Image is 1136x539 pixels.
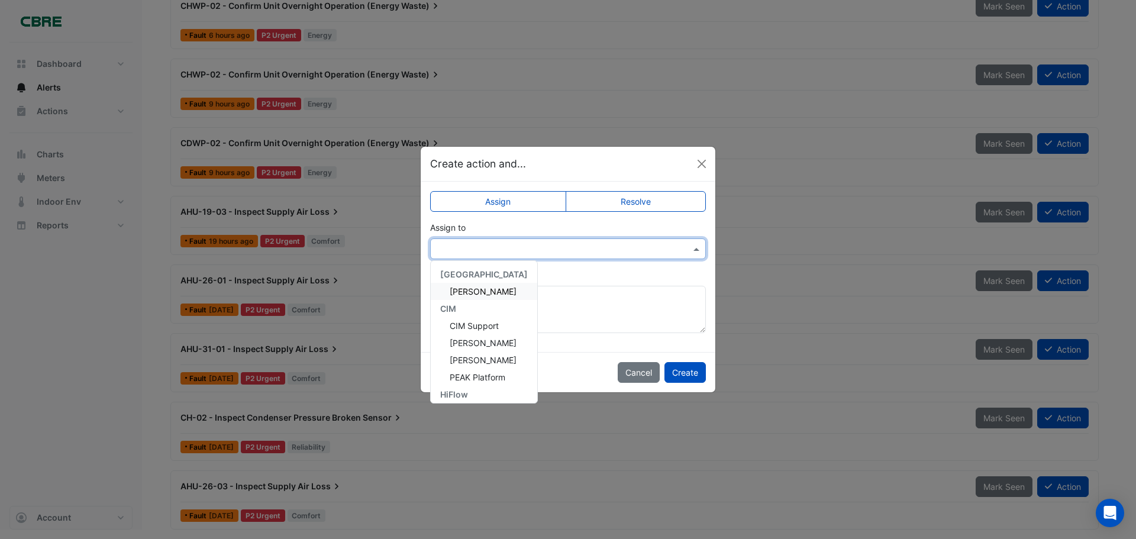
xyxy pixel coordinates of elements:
button: Create [664,362,706,383]
span: [PERSON_NAME] [450,338,517,348]
label: Assign [430,191,566,212]
span: [GEOGRAPHIC_DATA] [440,269,528,279]
span: [PERSON_NAME] [450,286,517,296]
span: PEAK Platform [450,372,505,382]
div: Open Intercom Messenger [1096,499,1124,527]
h5: Create action and... [430,156,526,172]
label: Assign to [430,221,466,234]
span: CIM [440,304,456,314]
label: Resolve [566,191,706,212]
span: [PERSON_NAME] [450,355,517,365]
button: Close [693,155,711,173]
ng-dropdown-panel: Options list [430,260,538,404]
span: CIM Support [450,321,499,331]
span: HiFlow [440,389,468,399]
button: Cancel [618,362,660,383]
